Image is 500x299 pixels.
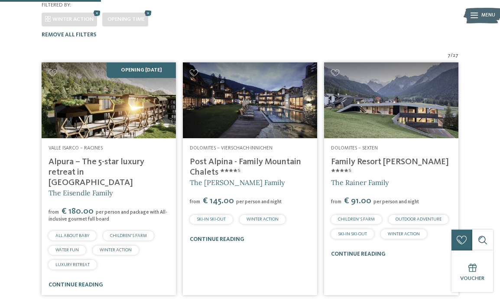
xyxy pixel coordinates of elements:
[331,178,389,187] span: The Rainer Family
[453,52,458,59] span: 27
[331,199,341,205] span: from
[55,248,79,252] span: WATER FUN
[236,199,282,205] span: per person and night
[110,234,147,238] span: CHILDREN’S FARM
[190,178,285,187] span: The [PERSON_NAME] Family
[49,188,113,197] span: The Eisendle Family
[331,251,386,257] a: continue reading
[338,217,375,221] span: CHILDREN’S FARM
[49,158,144,187] a: Alpura – The 5-star luxury retreat in [GEOGRAPHIC_DATA]
[342,197,373,205] span: € 91.00
[338,232,367,236] span: SKI-IN SKI-OUT
[55,234,89,238] span: ALL ABOUT BABY
[52,16,94,22] span: WINTER ACTION
[49,282,103,288] a: continue reading
[190,146,273,151] span: Dolomites – Vierschach-Innichen
[190,158,301,177] a: Post Alpina - Family Mountain Chalets ****ˢ
[42,32,96,38] span: Remove all filters
[190,237,244,242] a: continue reading
[324,62,458,138] a: Looking for family hotels? Find the best ones here!
[197,217,226,221] span: SKI-IN SKI-OUT
[388,232,420,236] span: WINTER ACTION
[49,146,103,151] span: Valle Isarco – Racines
[324,62,458,138] img: Family Resort Rainer ****ˢ
[55,263,90,267] span: LUXURY RETREAT
[331,146,378,151] span: Dolomites – Sexten
[373,199,419,205] span: per person and night
[190,199,200,205] span: from
[396,217,442,221] span: OUTDOOR ADVENTURE
[42,62,176,138] img: Looking for family hotels? Find the best ones here!
[100,248,132,252] span: WINTER ACTION
[201,197,235,205] span: € 145.00
[451,52,453,59] span: /
[49,210,59,215] span: from
[247,217,279,221] span: WINTER ACTION
[451,250,493,292] a: Voucher
[49,210,167,222] span: per person and package with All-inclusive gourmet full board
[183,62,317,138] img: Post Alpina - Family Mountain Chalets ****ˢ
[448,52,451,59] span: 7
[60,207,95,216] span: € 180.00
[183,62,317,138] a: Looking for family hotels? Find the best ones here!
[331,158,449,177] a: Family Resort [PERSON_NAME] ****ˢ
[107,16,145,22] span: Opening time
[42,2,71,8] span: Filtered by:
[460,276,484,281] span: Voucher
